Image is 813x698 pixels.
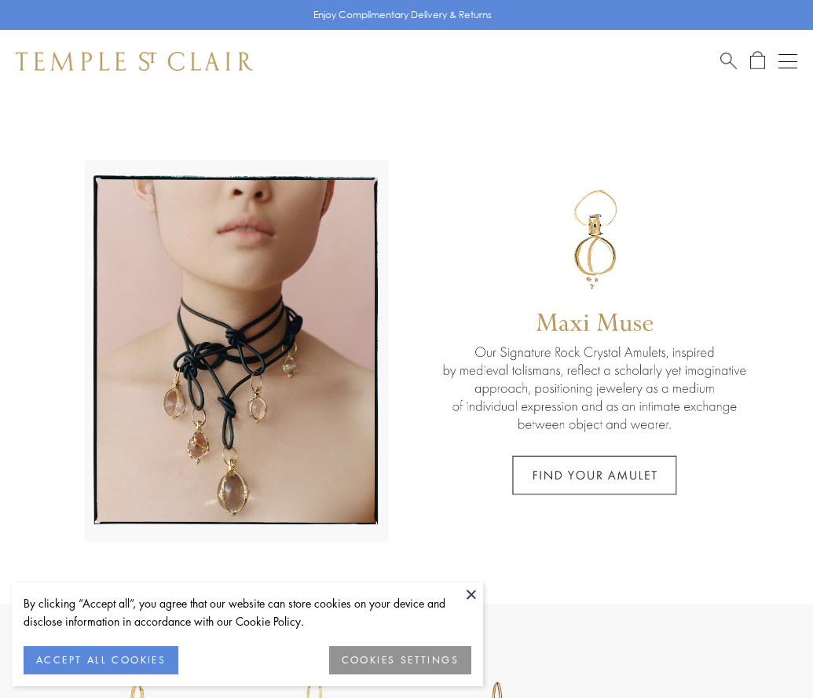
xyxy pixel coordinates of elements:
p: Enjoy Complimentary Delivery & Returns [313,7,492,23]
button: ACCEPT ALL COOKIES [24,646,178,674]
div: By clicking “Accept all”, you agree that our website can store cookies on your device and disclos... [24,594,471,630]
button: Open navigation [778,52,797,71]
button: COOKIES SETTINGS [329,646,471,674]
a: Open Shopping Bag [750,51,765,71]
a: Search [720,51,737,71]
img: Temple St. Clair [16,52,253,71]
